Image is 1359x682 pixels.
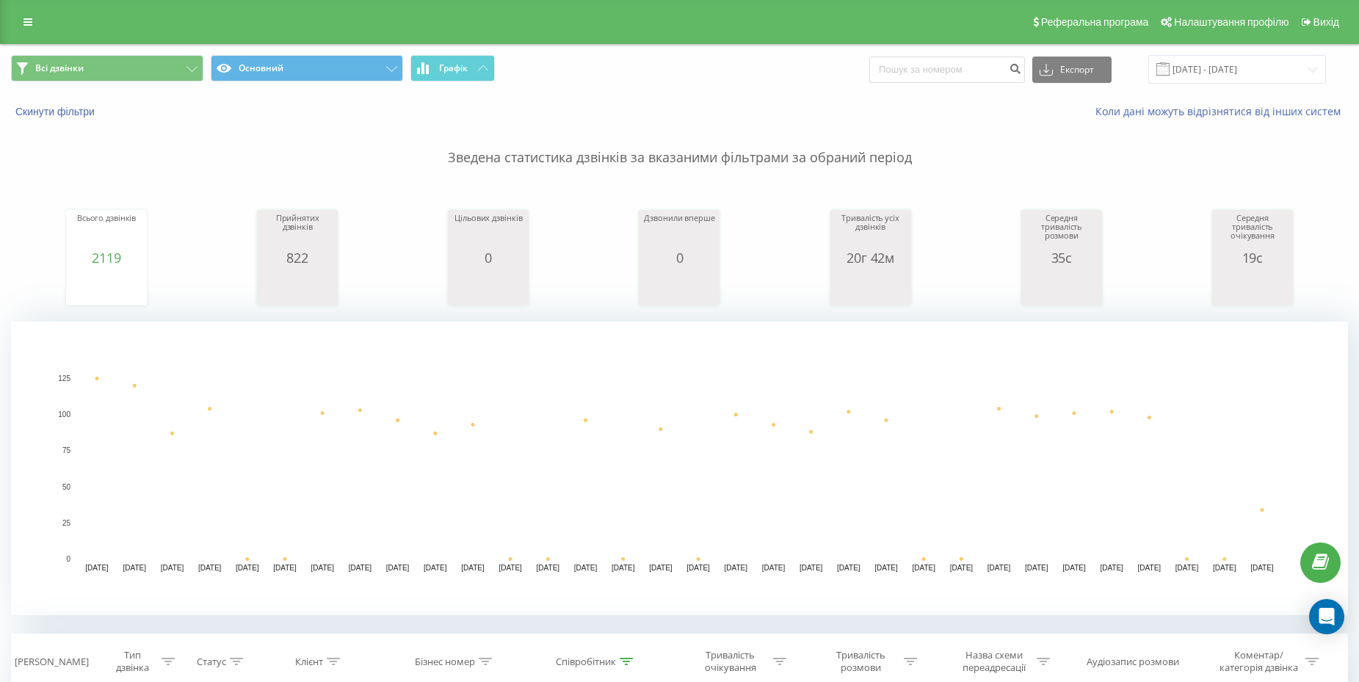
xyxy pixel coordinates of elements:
text: 100 [58,410,70,418]
div: Open Intercom Messenger [1309,599,1344,634]
text: 0 [66,555,70,563]
text: [DATE] [574,564,598,572]
text: [DATE] [85,564,109,572]
div: 35с [1025,250,1098,265]
button: Експорт [1032,57,1112,83]
button: Основний [211,55,403,81]
text: [DATE] [1213,564,1236,572]
div: 2119 [70,250,143,265]
span: Графік [439,63,468,73]
svg: A chart. [1216,265,1289,309]
text: [DATE] [912,564,935,572]
div: Прийнятих дзвінків [261,214,334,250]
text: [DATE] [1175,564,1199,572]
text: [DATE] [349,564,372,572]
text: [DATE] [725,564,748,572]
text: [DATE] [499,564,522,572]
text: [DATE] [649,564,673,572]
svg: A chart. [70,265,143,309]
div: Коментар/категорія дзвінка [1216,649,1302,674]
svg: A chart. [11,322,1348,615]
div: Тривалість очікування [691,649,769,674]
text: [DATE] [762,564,786,572]
text: [DATE] [386,564,410,572]
text: [DATE] [424,564,447,572]
svg: A chart. [1025,265,1098,309]
div: Тривалість усіх дзвінків [834,214,907,250]
div: 20г 42м [834,250,907,265]
text: 25 [62,519,71,527]
span: Налаштування профілю [1174,16,1289,28]
text: [DATE] [198,564,222,572]
text: [DATE] [311,564,334,572]
div: Назва схеми переадресації [954,649,1033,674]
div: Дзвонили вперше [642,214,716,250]
button: Скинути фільтри [11,105,102,118]
text: [DATE] [800,564,823,572]
text: [DATE] [273,564,297,572]
text: [DATE] [837,564,860,572]
p: Зведена статистика дзвінків за вказаними фільтрами за обраний період [11,119,1348,167]
div: 19с [1216,250,1289,265]
span: Реферальна програма [1041,16,1149,28]
div: Цільових дзвінків [452,214,525,250]
div: 0 [452,250,525,265]
text: [DATE] [161,564,184,572]
div: Середня тривалість очікування [1216,214,1289,250]
text: [DATE] [950,564,974,572]
text: 50 [62,483,71,491]
text: [DATE] [1025,564,1048,572]
div: Середня тривалість розмови [1025,214,1098,250]
span: Вихід [1313,16,1339,28]
text: [DATE] [236,564,259,572]
text: [DATE] [686,564,710,572]
text: [DATE] [461,564,485,572]
div: 822 [261,250,334,265]
div: Тривалість розмови [822,649,900,674]
div: Аудіозапис розмови [1087,656,1179,668]
div: [PERSON_NAME] [15,656,89,668]
text: [DATE] [537,564,560,572]
text: [DATE] [987,564,1011,572]
text: [DATE] [1100,564,1123,572]
text: 125 [58,374,70,382]
div: Тип дзвінка [108,649,158,674]
div: Всього дзвінків [70,214,143,250]
text: [DATE] [612,564,635,572]
svg: A chart. [642,265,716,309]
div: Статус [197,656,226,668]
svg: A chart. [452,265,525,309]
text: [DATE] [1138,564,1162,572]
text: [DATE] [1062,564,1086,572]
text: [DATE] [874,564,898,572]
svg: A chart. [261,265,334,309]
text: [DATE] [1250,564,1274,572]
span: Всі дзвінки [35,62,84,74]
input: Пошук за номером [869,57,1025,83]
button: Графік [410,55,495,81]
div: Бізнес номер [415,656,475,668]
div: Співробітник [556,656,616,668]
button: Всі дзвінки [11,55,203,81]
div: Клієнт [295,656,323,668]
text: 75 [62,447,71,455]
a: Коли дані можуть відрізнятися вiд інших систем [1095,104,1348,118]
text: [DATE] [123,564,147,572]
svg: A chart. [834,265,907,309]
div: 0 [642,250,716,265]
